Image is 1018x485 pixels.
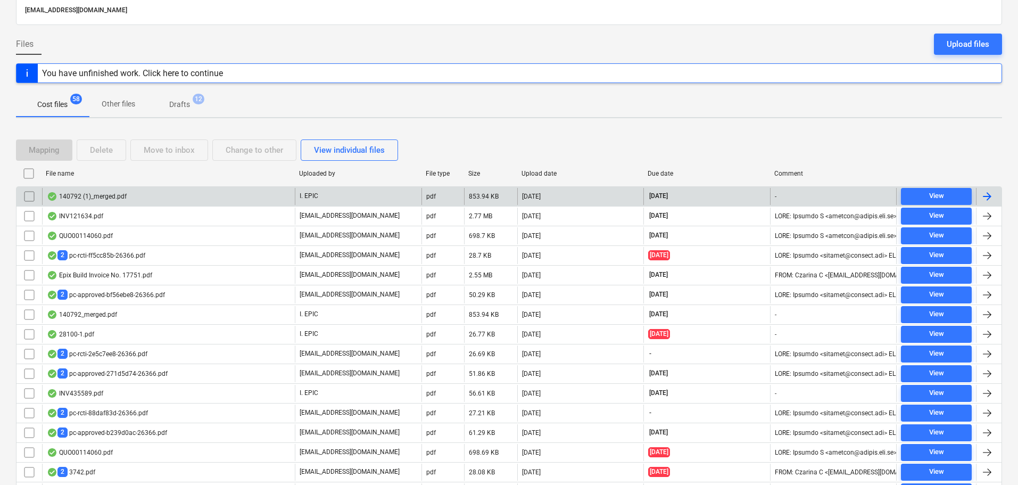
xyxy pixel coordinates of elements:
div: pdf [426,390,436,397]
div: OCR finished [47,409,57,417]
div: pdf [426,370,436,377]
button: View [901,405,972,422]
div: [DATE] [522,468,541,476]
p: Other files [102,98,135,110]
span: [DATE] [648,389,669,398]
div: OCR finished [47,271,57,280]
div: pdf [426,449,436,456]
div: [DATE] [522,390,541,397]
div: - [775,311,776,318]
div: [DATE] [522,370,541,377]
div: Uploaded by [299,170,417,177]
span: [DATE] [648,329,670,339]
div: QUO00114060.pdf [47,448,113,457]
p: [EMAIL_ADDRESS][DOMAIN_NAME] [300,369,400,378]
div: pc-rcti-ff5cc85b-26366.pdf [47,250,145,260]
p: [EMAIL_ADDRESS][DOMAIN_NAME] [300,211,400,220]
p: I. EPIC [300,389,318,398]
div: 51.86 KB [469,370,495,377]
span: [DATE] [648,290,669,299]
button: View [901,208,972,225]
div: 2.77 MB [469,212,492,220]
p: Drafts [169,99,190,110]
span: [DATE] [648,270,669,280]
div: OCR finished [47,468,57,476]
span: [DATE] [648,211,669,220]
div: pc-rcti-2e5c7ee8-26366.pdf [47,349,147,359]
button: Upload files [934,34,1002,55]
div: 27.21 KB [469,409,495,417]
div: 853.94 KB [469,311,499,318]
span: [DATE] [648,250,670,260]
button: View [901,346,972,363]
span: Files [16,38,34,51]
button: View [901,267,972,284]
div: OCR finished [47,232,57,240]
div: OCR finished [47,251,57,260]
p: [EMAIL_ADDRESS][DOMAIN_NAME] [300,270,400,280]
p: I. EPIC [300,330,318,339]
div: Chat Widget [965,434,1018,485]
div: Due date [648,170,766,177]
div: 28.08 KB [469,468,495,476]
div: 28100-1.pdf [47,330,94,339]
div: pdf [426,429,436,437]
div: - [775,390,776,397]
p: [EMAIL_ADDRESS][DOMAIN_NAME] [300,231,400,240]
div: 50.29 KB [469,291,495,299]
p: [EMAIL_ADDRESS][DOMAIN_NAME] [300,448,400,457]
div: INV435589.pdf [47,389,103,398]
p: [EMAIL_ADDRESS][DOMAIN_NAME] [300,428,400,437]
p: Cost files [37,99,68,110]
div: pdf [426,468,436,476]
div: 698.69 KB [469,449,499,456]
div: View [929,269,944,281]
span: [DATE] [648,192,669,201]
div: 698.7 KB [469,232,495,240]
button: View [901,227,972,244]
span: [DATE] [648,310,669,319]
span: 2 [57,250,68,260]
div: [DATE] [522,212,541,220]
div: pdf [426,291,436,299]
div: 2.55 MB [469,272,492,279]
div: View [929,367,944,380]
span: [DATE] [648,369,669,378]
div: - [775,193,776,200]
button: View [901,464,972,481]
div: [DATE] [522,193,541,200]
button: View [901,444,972,461]
button: View [901,424,972,441]
div: View [929,289,944,301]
div: pdf [426,311,436,318]
div: [DATE] [522,350,541,358]
span: 2 [57,467,68,477]
span: 2 [57,368,68,379]
div: OCR finished [47,448,57,457]
div: View [929,466,944,478]
div: View [929,348,944,360]
div: 853.94 KB [469,193,499,200]
div: 26.69 KB [469,350,495,358]
p: [EMAIL_ADDRESS][DOMAIN_NAME] [300,349,400,358]
span: 12 [193,94,204,104]
span: 2 [57,428,68,438]
div: 61.29 KB [469,429,495,437]
div: 140792 (1)_merged.pdf [47,192,127,201]
div: [DATE] [522,232,541,240]
div: Size [468,170,513,177]
div: View [929,387,944,399]
div: View [929,426,944,439]
p: I. EPIC [300,310,318,319]
button: View [901,365,972,382]
div: Upload files [947,37,989,51]
div: OCR finished [47,429,57,437]
span: - [648,349,652,358]
div: 3742.pdf [47,467,95,477]
span: [DATE] [648,447,670,457]
div: [DATE] [522,311,541,318]
div: [DATE] [522,449,541,456]
button: View individual files [301,139,398,161]
span: - [648,408,652,417]
div: Epix Build Invoice No. 17751.pdf [47,271,152,280]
